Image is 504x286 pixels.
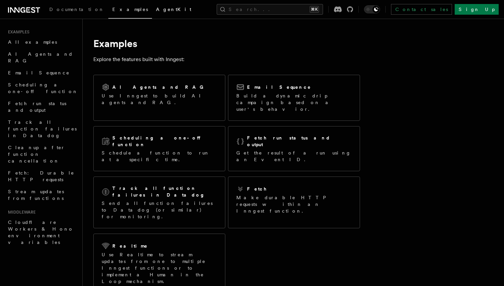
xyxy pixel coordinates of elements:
a: Track all function failures in Datadog [5,116,78,141]
a: Stream updates from functions [5,186,78,204]
a: AgentKit [152,2,195,18]
span: AI Agents and RAG [8,51,73,63]
span: Cloudflare Workers & Hono environment variables [8,220,74,245]
h2: Scheduling a one-off function [112,134,217,148]
p: Explore the features built with Inngest: [93,55,360,64]
a: All examples [5,36,78,48]
span: Fetch run status and output [8,101,66,113]
p: Build a dynamic drip campaign based on a user's behavior. [236,92,352,112]
p: Get the result of a run using an Event ID. [236,150,352,163]
span: Cleanup after function cancellation [8,145,65,164]
a: Documentation [45,2,108,18]
p: Use Inngest to build AI agents and RAG. [102,92,217,106]
h2: AI Agents and RAG [112,84,207,90]
a: Cloudflare Workers & Hono environment variables [5,216,78,248]
a: Email SequenceBuild a dynamic drip campaign based on a user's behavior. [228,75,360,121]
p: Schedule a function to run at a specific time. [102,150,217,163]
a: Sign Up [455,4,499,15]
a: Contact sales [391,4,452,15]
a: FetchMake durable HTTP requests within an Inngest function. [228,177,360,228]
h2: Realtime [112,243,148,249]
a: Cleanup after function cancellation [5,141,78,167]
h2: Track all function failures in Datadog [112,185,217,198]
p: Send all function failures to Datadog (or similar) for monitoring. [102,200,217,220]
h2: Fetch run status and output [247,134,352,148]
a: AI Agents and RAGUse Inngest to build AI agents and RAG. [93,75,225,121]
span: Examples [5,29,29,35]
h1: Examples [93,37,360,49]
a: Examples [108,2,152,19]
a: Track all function failures in DatadogSend all function failures to Datadog (or similar) for moni... [93,177,225,228]
a: AI Agents and RAG [5,48,78,67]
span: Documentation [49,7,104,12]
a: Email Sequence [5,67,78,79]
span: Email Sequence [8,70,70,75]
span: Examples [112,7,148,12]
h2: Fetch [247,186,267,192]
span: Stream updates from functions [8,189,64,201]
button: Toggle dark mode [364,5,380,13]
a: Fetch run status and outputGet the result of a run using an Event ID. [228,126,360,171]
span: Fetch: Durable HTTP requests [8,170,74,182]
span: AgentKit [156,7,191,12]
h2: Email Sequence [247,84,311,90]
span: Scheduling a one-off function [8,82,78,94]
a: Scheduling a one-off functionSchedule a function to run at a specific time. [93,126,225,171]
a: Fetch: Durable HTTP requests [5,167,78,186]
span: Middleware [5,210,36,215]
span: All examples [8,39,57,45]
p: Use Realtime to stream updates from one to multiple Inngest functions or to implement a Human in ... [102,251,217,285]
a: Scheduling a one-off function [5,79,78,97]
p: Make durable HTTP requests within an Inngest function. [236,194,352,214]
a: Fetch run status and output [5,97,78,116]
button: Search...⌘K [217,4,323,15]
kbd: ⌘K [310,6,319,13]
span: Track all function failures in Datadog [8,119,77,138]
